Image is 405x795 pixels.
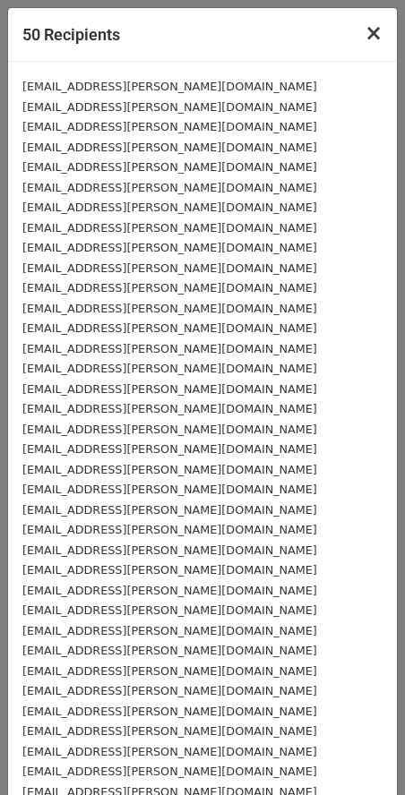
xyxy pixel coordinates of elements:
small: [EMAIL_ADDRESS][PERSON_NAME][DOMAIN_NAME] [22,241,317,254]
small: [EMAIL_ADDRESS][PERSON_NAME][DOMAIN_NAME] [22,603,317,617]
small: [EMAIL_ADDRESS][PERSON_NAME][DOMAIN_NAME] [22,342,317,355]
small: [EMAIL_ADDRESS][PERSON_NAME][DOMAIN_NAME] [22,120,317,133]
small: [EMAIL_ADDRESS][PERSON_NAME][DOMAIN_NAME] [22,705,317,718]
small: [EMAIL_ADDRESS][PERSON_NAME][DOMAIN_NAME] [22,221,317,235]
small: [EMAIL_ADDRESS][PERSON_NAME][DOMAIN_NAME] [22,382,317,396]
small: [EMAIL_ADDRESS][PERSON_NAME][DOMAIN_NAME] [22,80,317,93]
small: [EMAIL_ADDRESS][PERSON_NAME][DOMAIN_NAME] [22,543,317,557]
small: [EMAIL_ADDRESS][PERSON_NAME][DOMAIN_NAME] [22,261,317,275]
span: × [365,21,383,46]
small: [EMAIL_ADDRESS][PERSON_NAME][DOMAIN_NAME] [22,160,317,174]
small: [EMAIL_ADDRESS][PERSON_NAME][DOMAIN_NAME] [22,644,317,657]
small: [EMAIL_ADDRESS][PERSON_NAME][DOMAIN_NAME] [22,302,317,315]
small: [EMAIL_ADDRESS][PERSON_NAME][DOMAIN_NAME] [22,181,317,194]
small: [EMAIL_ADDRESS][PERSON_NAME][DOMAIN_NAME] [22,584,317,597]
iframe: Chat Widget [315,709,405,795]
small: [EMAIL_ADDRESS][PERSON_NAME][DOMAIN_NAME] [22,141,317,154]
small: [EMAIL_ADDRESS][PERSON_NAME][DOMAIN_NAME] [22,201,317,214]
small: [EMAIL_ADDRESS][PERSON_NAME][DOMAIN_NAME] [22,664,317,678]
small: [EMAIL_ADDRESS][PERSON_NAME][DOMAIN_NAME] [22,503,317,517]
small: [EMAIL_ADDRESS][PERSON_NAME][DOMAIN_NAME] [22,684,317,697]
small: [EMAIL_ADDRESS][PERSON_NAME][DOMAIN_NAME] [22,463,317,476]
small: [EMAIL_ADDRESS][PERSON_NAME][DOMAIN_NAME] [22,563,317,577]
small: [EMAIL_ADDRESS][PERSON_NAME][DOMAIN_NAME] [22,483,317,496]
small: [EMAIL_ADDRESS][PERSON_NAME][DOMAIN_NAME] [22,745,317,758]
small: [EMAIL_ADDRESS][PERSON_NAME][DOMAIN_NAME] [22,100,317,114]
small: [EMAIL_ADDRESS][PERSON_NAME][DOMAIN_NAME] [22,423,317,436]
small: [EMAIL_ADDRESS][PERSON_NAME][DOMAIN_NAME] [22,765,317,778]
small: [EMAIL_ADDRESS][PERSON_NAME][DOMAIN_NAME] [22,724,317,738]
small: [EMAIL_ADDRESS][PERSON_NAME][DOMAIN_NAME] [22,523,317,536]
small: [EMAIL_ADDRESS][PERSON_NAME][DOMAIN_NAME] [22,624,317,637]
small: [EMAIL_ADDRESS][PERSON_NAME][DOMAIN_NAME] [22,362,317,375]
small: [EMAIL_ADDRESS][PERSON_NAME][DOMAIN_NAME] [22,281,317,295]
small: [EMAIL_ADDRESS][PERSON_NAME][DOMAIN_NAME] [22,442,317,456]
small: [EMAIL_ADDRESS][PERSON_NAME][DOMAIN_NAME] [22,402,317,415]
button: Close [350,8,397,58]
div: Widget de chat [315,709,405,795]
h5: 50 Recipients [22,22,120,47]
small: [EMAIL_ADDRESS][PERSON_NAME][DOMAIN_NAME] [22,321,317,335]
